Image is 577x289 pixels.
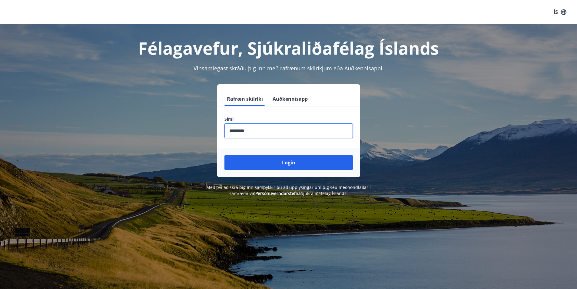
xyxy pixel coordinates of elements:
[194,65,384,72] span: Vinsamlegast skráðu þig inn með rafrænum skilríkjum eða Auðkennisappi.
[224,116,353,122] label: Sími
[224,155,353,170] button: Login
[224,92,265,106] button: Rafræn skilríki
[270,92,310,106] button: Auðkennisapp
[255,190,301,196] a: Persónuverndarstefna
[78,36,499,59] h1: Félagavefur, Sjúkraliðafélag Íslands
[550,7,570,18] button: ÍS
[206,184,371,196] span: Með því að skrá þig inn samþykkir þú að upplýsingar um þig séu meðhöndlaðar í samræmi við Sjúkral...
